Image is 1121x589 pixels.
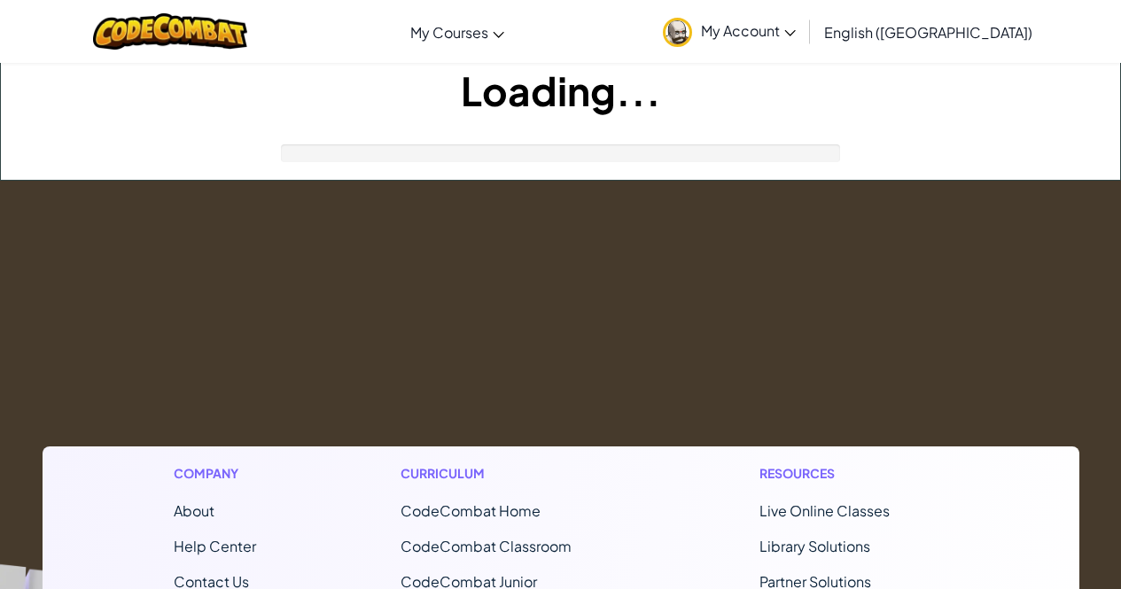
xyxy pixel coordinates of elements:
a: My Account [654,4,805,59]
h1: Loading... [1,63,1120,118]
a: My Courses [401,8,513,56]
a: About [174,501,214,520]
a: CodeCombat Classroom [401,537,572,555]
img: avatar [663,18,692,47]
h1: Resources [759,464,948,483]
a: Live Online Classes [759,501,890,520]
h1: Curriculum [401,464,615,483]
img: CodeCombat logo [93,13,248,50]
span: My Courses [410,23,488,42]
h1: Company [174,464,256,483]
a: Library Solutions [759,537,870,555]
span: My Account [701,21,796,40]
a: Help Center [174,537,256,555]
span: English ([GEOGRAPHIC_DATA]) [824,23,1032,42]
a: English ([GEOGRAPHIC_DATA]) [815,8,1041,56]
span: CodeCombat Home [401,501,541,520]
